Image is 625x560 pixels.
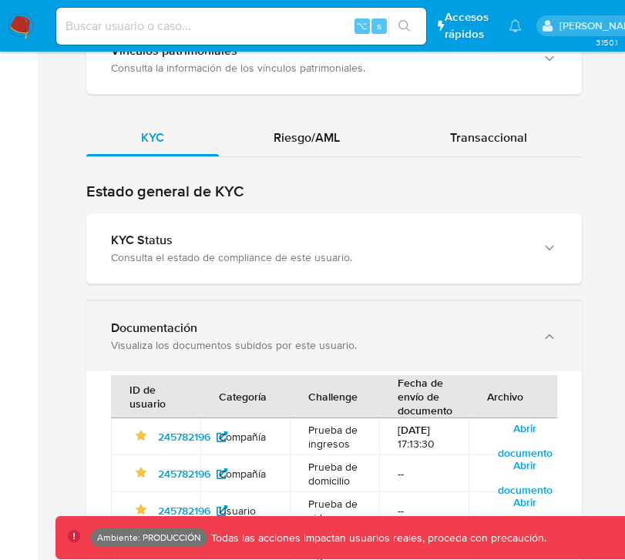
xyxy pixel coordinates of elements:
[356,18,368,33] span: ⌥
[207,531,546,545] p: Todas las acciones impactan usuarios reales, proceda con precaución.
[274,129,340,146] span: Riesgo/AML
[388,15,420,37] button: search-icon
[596,36,617,49] span: 3.150.1
[141,129,164,146] span: KYC
[445,9,494,42] span: Accesos rápidos
[377,18,381,33] span: s
[509,19,522,32] a: Notificaciones
[450,129,527,146] span: Transaccional
[97,535,201,541] p: Ambiente: PRODUCCIÓN
[56,16,426,36] input: Buscar usuario o caso...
